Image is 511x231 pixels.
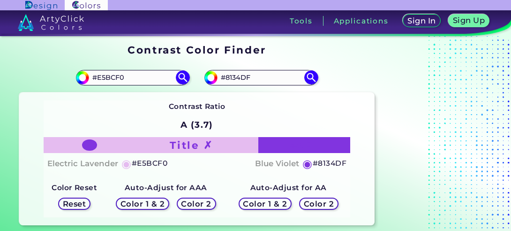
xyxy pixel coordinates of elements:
h4: Electric Lavender [47,157,118,170]
strong: Color Reset [52,183,97,192]
h1: Title ✗ [170,138,213,152]
h3: Tools [290,17,313,24]
h2: A (3.7) [176,115,217,135]
h5: Sign Up [454,17,483,24]
img: logo_artyclick_colors_white.svg [18,14,84,31]
img: icon search [176,70,190,85]
h4: Blue Violet [255,157,299,170]
strong: Auto-Adjust for AA [250,183,327,192]
input: type color 1.. [89,71,176,84]
h5: Sign In [409,17,434,24]
h3: Applications [334,17,389,24]
strong: Contrast Ratio [169,102,225,111]
h5: #8134DF [313,157,346,169]
h5: ◉ [121,158,132,169]
h5: Color 2 [305,200,332,208]
h5: Color 2 [183,200,210,208]
a: Sign In [405,15,439,27]
h4: Text ✗ [286,139,312,152]
h5: #E5BCF0 [132,157,167,169]
h5: ◉ [302,158,313,169]
strong: Auto-Adjust for AAA [125,183,207,192]
img: ArtyClick Design logo [25,1,57,10]
h5: Color 1 & 2 [245,200,285,208]
a: Sign Up [451,15,488,27]
h5: Color 1 & 2 [123,200,163,208]
img: icon search [304,70,318,85]
h5: Reset [64,200,85,208]
input: type color 2.. [218,71,305,84]
h1: Contrast Color Finder [128,43,266,57]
